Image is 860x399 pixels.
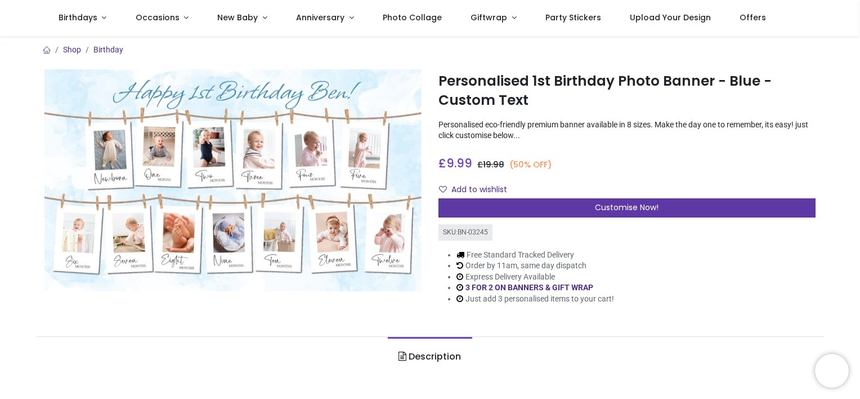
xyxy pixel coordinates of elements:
iframe: Brevo live chat [815,354,849,388]
span: Upload Your Design [630,12,711,23]
span: Photo Collage [383,12,442,23]
p: Personalised eco-friendly premium banner available in 8 sizes. Make the day one to remember, its ... [438,119,816,141]
span: Birthdays [59,12,97,23]
span: Customise Now! [595,202,659,213]
li: Order by 11am, same day dispatch [456,260,614,272]
h1: Personalised 1st Birthday Photo Banner - Blue - Custom Text [438,72,816,110]
a: Birthday [93,45,123,54]
a: Description [388,337,472,376]
span: 19.98 [483,159,504,170]
a: 3 FOR 2 ON BANNERS & GIFT WRAP [465,283,593,292]
li: Free Standard Tracked Delivery [456,250,614,261]
span: Offers [740,12,766,23]
li: Just add 3 personalised items to your cart! [456,294,614,305]
a: Shop [63,45,81,54]
div: SKU: BN-03245 [438,224,492,241]
li: Express Delivery Available [456,272,614,283]
span: Giftwrap [471,12,507,23]
small: (50% OFF) [509,159,552,171]
button: Add to wishlistAdd to wishlist [438,180,517,200]
span: Anniversary [296,12,344,23]
span: Party Stickers [545,12,601,23]
i: Add to wishlist [439,185,447,193]
span: £ [438,155,472,171]
span: New Baby [217,12,258,23]
img: Personalised 1st Birthday Photo Banner - Blue - Custom Text [44,69,422,291]
span: £ [477,159,504,170]
span: Occasions [136,12,180,23]
span: 9.99 [446,155,472,171]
